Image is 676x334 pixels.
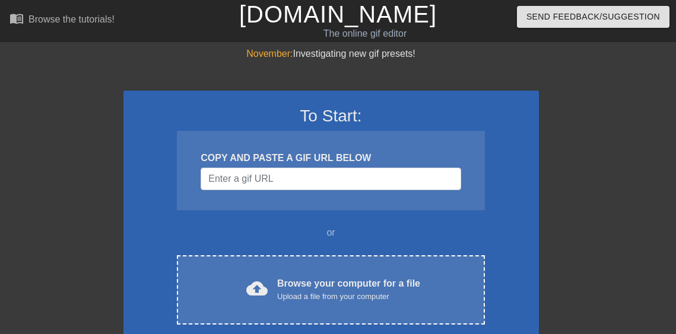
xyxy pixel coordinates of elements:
span: cloud_upload [246,278,268,299]
span: November: [246,49,293,59]
h3: To Start: [139,106,523,126]
a: Browse the tutorials! [9,11,115,30]
div: Browse your computer for a file [277,277,420,303]
div: or [154,226,508,240]
div: Upload a file from your computer [277,291,420,303]
div: Browse the tutorials! [28,14,115,24]
div: The online gif editor [231,27,499,41]
input: Username [201,168,461,190]
span: Send Feedback/Suggestion [526,9,660,24]
span: menu_book [9,11,24,25]
a: [DOMAIN_NAME] [239,1,437,27]
div: Investigating new gif presets! [123,47,539,61]
button: Send Feedback/Suggestion [517,6,669,28]
div: COPY AND PASTE A GIF URL BELOW [201,151,461,165]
